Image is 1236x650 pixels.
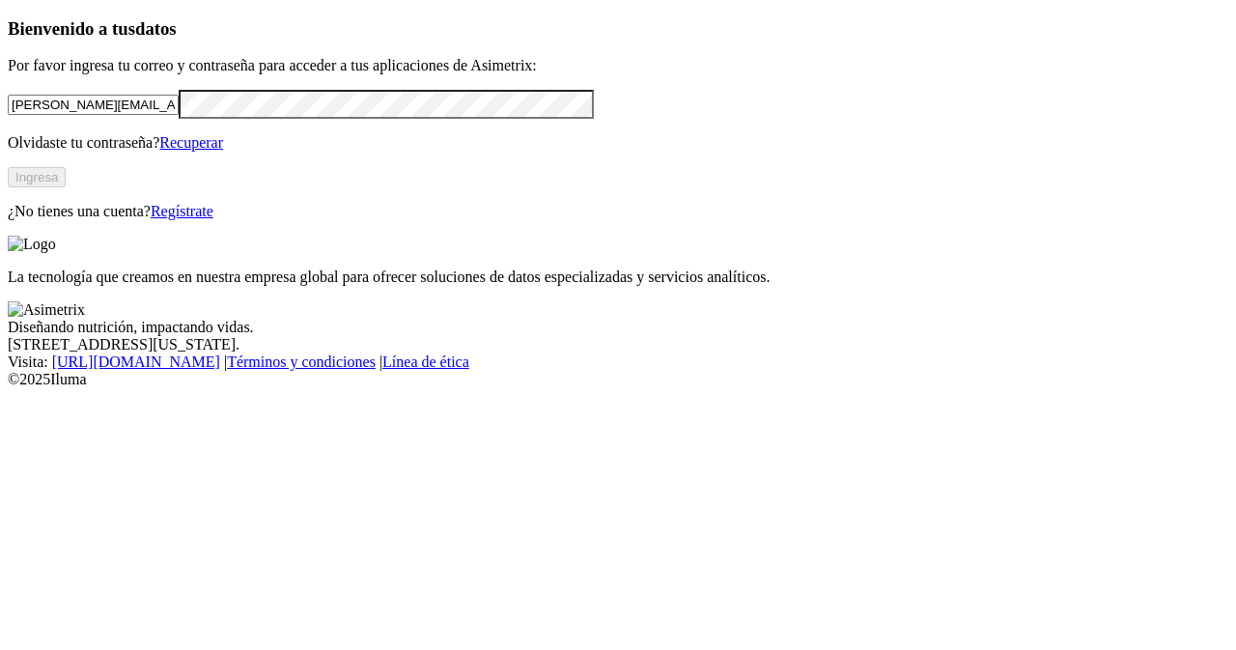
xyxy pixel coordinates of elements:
[8,371,1228,388] div: © 2025 Iluma
[8,353,1228,371] div: Visita : | |
[52,353,220,370] a: [URL][DOMAIN_NAME]
[382,353,469,370] a: Línea de ética
[8,134,1228,152] p: Olvidaste tu contraseña?
[8,319,1228,336] div: Diseñando nutrición, impactando vidas.
[8,203,1228,220] p: ¿No tienes una cuenta?
[159,134,223,151] a: Recuperar
[8,95,179,115] input: Tu correo
[8,18,1228,40] h3: Bienvenido a tus
[151,203,213,219] a: Regístrate
[227,353,376,370] a: Términos y condiciones
[8,301,85,319] img: Asimetrix
[135,18,177,39] span: datos
[8,268,1228,286] p: La tecnología que creamos en nuestra empresa global para ofrecer soluciones de datos especializad...
[8,236,56,253] img: Logo
[8,336,1228,353] div: [STREET_ADDRESS][US_STATE].
[8,57,1228,74] p: Por favor ingresa tu correo y contraseña para acceder a tus aplicaciones de Asimetrix:
[8,167,66,187] button: Ingresa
